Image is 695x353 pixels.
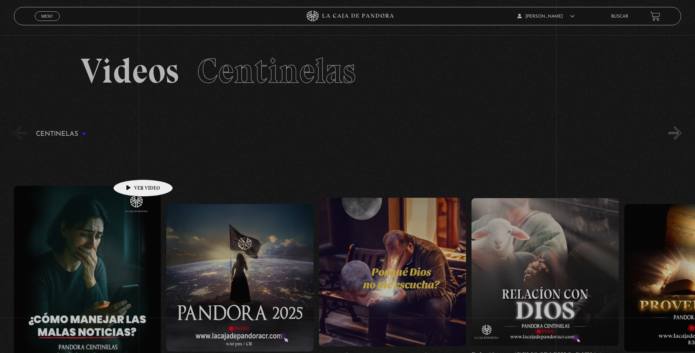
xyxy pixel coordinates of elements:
[14,127,27,139] button: Previous
[41,14,53,18] span: Menu
[517,14,574,19] span: [PERSON_NAME]
[39,20,56,25] span: Cerrar
[669,127,681,139] button: Next
[36,131,86,138] h3: Centinelas
[611,14,628,19] a: Buscar
[197,50,356,92] span: Centinelas
[81,54,614,88] h2: Videos
[650,11,660,21] a: View your shopping cart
